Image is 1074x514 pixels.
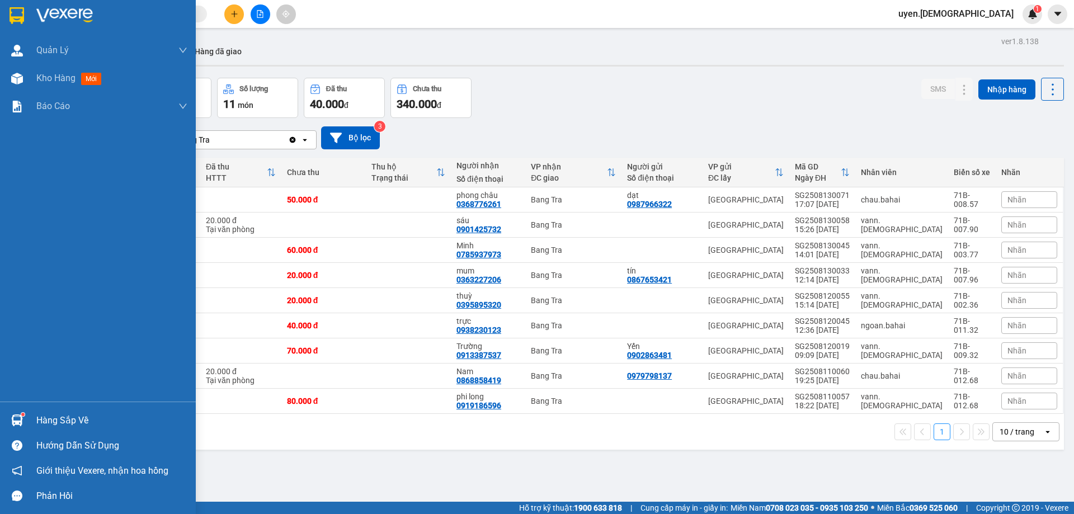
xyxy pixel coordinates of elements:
[456,317,520,326] div: trực
[1007,371,1026,380] span: Nhãn
[877,502,958,514] span: Miền Bắc
[206,376,276,385] div: Tại văn phòng
[178,102,187,111] span: down
[456,376,501,385] div: 0868858419
[1035,5,1039,13] span: 1
[708,397,784,405] div: [GEOGRAPHIC_DATA]
[627,351,672,360] div: 0902863481
[1007,246,1026,254] span: Nhãn
[456,241,520,250] div: Minh
[321,126,380,149] button: Bộ lọc
[81,73,101,85] span: mới
[36,73,76,83] span: Kho hàng
[186,38,251,65] button: Hàng đã giao
[627,191,697,200] div: dạt
[519,502,622,514] span: Hỗ trợ kỹ thuật:
[708,162,775,171] div: VP gửi
[861,342,943,360] div: vann.bahai
[627,162,697,171] div: Người gửi
[861,168,943,177] div: Nhân viên
[954,317,990,334] div: 71B-011.32
[789,158,855,187] th: Toggle SortBy
[1043,427,1052,436] svg: open
[287,346,361,355] div: 70.000 đ
[934,423,950,440] button: 1
[954,266,990,284] div: 71B-007.96
[1007,321,1026,330] span: Nhãn
[703,158,789,187] th: Toggle SortBy
[371,173,436,182] div: Trạng thái
[1001,35,1039,48] div: ver 1.8.138
[251,4,270,24] button: file-add
[795,326,850,334] div: 12:36 [DATE]
[531,246,616,254] div: Bang Tra
[256,10,264,18] span: file-add
[731,502,868,514] span: Miền Nam
[708,195,784,204] div: [GEOGRAPHIC_DATA]
[21,413,25,416] sup: 1
[36,488,187,504] div: Phản hồi
[861,195,943,204] div: chau.bahai
[456,326,501,334] div: 0938230123
[708,220,784,229] div: [GEOGRAPHIC_DATA]
[889,7,1023,21] span: uyen.[DEMOGRAPHIC_DATA]
[107,10,134,21] span: Nhận:
[456,300,501,309] div: 0395895320
[795,216,850,225] div: SG2508130058
[910,503,958,512] strong: 0369 525 060
[12,465,22,476] span: notification
[795,162,841,171] div: Mã GD
[531,162,607,171] div: VP nhận
[239,85,268,93] div: Số lượng
[795,173,841,182] div: Ngày ĐH
[310,97,344,111] span: 40.000
[456,351,501,360] div: 0913387537
[708,173,775,182] div: ĐC lấy
[1007,271,1026,280] span: Nhãn
[574,503,622,512] strong: 1900 633 818
[287,168,361,177] div: Chưa thu
[282,10,290,18] span: aim
[766,503,868,512] strong: 0708 023 035 - 0935 103 250
[861,291,943,309] div: vann.bahai
[456,200,501,209] div: 0368776261
[288,135,297,144] svg: Clear value
[627,200,672,209] div: 0987966322
[795,200,850,209] div: 17:07 [DATE]
[107,48,220,64] div: 0903705749
[954,241,990,259] div: 71B-003.77
[287,195,361,204] div: 50.000 đ
[371,162,436,171] div: Thu hộ
[531,397,616,405] div: Bang Tra
[287,321,361,330] div: 40.000 đ
[1007,195,1026,204] span: Nhãn
[206,216,276,225] div: 20.000 đ
[437,101,441,110] span: đ
[795,250,850,259] div: 14:01 [DATE]
[456,275,501,284] div: 0363227206
[627,173,697,182] div: Số điện thoại
[627,342,697,351] div: Yến
[708,371,784,380] div: [GEOGRAPHIC_DATA]
[287,271,361,280] div: 20.000 đ
[11,414,23,426] img: warehouse-icon
[413,85,441,93] div: Chưa thu
[287,296,361,305] div: 20.000 đ
[795,191,850,200] div: SG2508130071
[954,216,990,234] div: 71B-007.90
[344,101,348,110] span: đ
[531,321,616,330] div: Bang Tra
[708,296,784,305] div: [GEOGRAPHIC_DATA]
[206,367,276,376] div: 20.000 đ
[456,225,501,234] div: 0901425732
[36,464,168,478] span: Giới thiệu Vexere, nhận hoa hồng
[531,346,616,355] div: Bang Tra
[978,79,1035,100] button: Nhập hàng
[206,162,267,171] div: Đã thu
[1007,220,1026,229] span: Nhãn
[1000,426,1034,437] div: 10 / trang
[708,321,784,330] div: [GEOGRAPHIC_DATA]
[871,506,874,510] span: ⚪️
[224,4,244,24] button: plus
[1007,397,1026,405] span: Nhãn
